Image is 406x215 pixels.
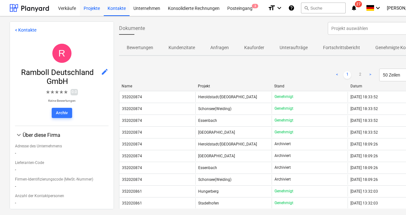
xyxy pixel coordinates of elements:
p: Unteraufträge [280,44,308,51]
span: Hungerberg [198,189,219,194]
div: 352020874 [122,142,142,146]
p: Anfragen [210,44,229,51]
p: Archiviert [274,153,291,159]
div: - [15,167,109,174]
div: 352020874 [122,118,142,123]
p: Bewertungen [127,44,153,51]
i: format_size [268,4,275,12]
button: Archiv [52,108,72,118]
p: Genehmigt [274,200,293,206]
div: Chat-Widget [374,184,406,215]
span: ★ [59,88,64,96]
span: ★ [46,88,50,96]
i: notifications [351,4,357,12]
i: keyboard_arrow_down [275,4,283,12]
span: Loßburg [198,130,235,135]
p: Archiviert [274,177,291,182]
span: search [304,5,309,11]
a: Page 2 [356,71,364,79]
div: Firmen-Identifizierungscode (MwSt.-Nummer) [15,174,109,184]
a: < Kontakte [15,27,36,33]
div: - [15,151,109,158]
div: Über diese Firma [23,132,109,138]
div: [DATE] 18:09:26 [350,177,378,182]
p: Genehmigt [274,94,293,100]
button: Suche [301,3,346,13]
div: [DATE] 18:09:26 [350,166,378,170]
div: - [15,184,109,191]
p: Archiviert [274,165,291,170]
span: Stadelhofen [198,201,219,205]
p: Genehmigt [274,130,293,135]
a: Page 1 is your current page [343,71,351,79]
span: Schonsee(Weiding) [198,177,231,182]
span: ★ [55,88,59,96]
span: 27 [355,1,362,7]
div: Adresse des Unternehmens [15,141,109,151]
span: 3 [252,4,258,8]
div: [DATE] 18:33:52 [350,118,378,123]
p: Fortschrittsbericht [323,44,360,51]
span: Loßburg [198,154,235,158]
div: [DATE] 18:33:52 [350,95,378,99]
div: Anzahl der Kontaktpersonen [15,191,109,201]
div: 352020874 [122,166,142,170]
div: Projekt [198,84,269,88]
span: Heroldstadt/Laichingen [198,95,257,99]
div: [DATE] 18:09:26 [350,154,378,158]
p: Archiviert [274,141,291,147]
span: Heroldstadt/Laichingen [198,142,257,146]
span: Schonsee(Weiding) [198,107,231,111]
div: [DATE] 13:32:03 [350,189,378,194]
div: [DATE] 13:32:03 [350,201,378,205]
div: 352020874 [122,177,142,182]
p: Genehmigt [274,189,293,194]
span: R [58,48,65,58]
div: Lieferanten-Code [15,158,109,167]
span: ★ [50,88,55,96]
span: edit [101,68,109,76]
div: - [15,201,109,208]
p: Kauforder [244,44,264,51]
i: keyboard_arrow_down [374,4,382,12]
div: 352020861 [122,201,142,205]
iframe: Chat Widget [374,184,406,215]
div: [DATE] 18:33:52 [350,130,378,135]
a: Next page [366,71,374,79]
span: Dokumente [119,25,145,32]
div: 352020874 [122,107,142,111]
div: Über diese Firma [15,131,109,139]
i: Wissensbasis [288,4,295,12]
div: Name [122,84,193,88]
p: Keine Bewertungen [46,99,78,103]
div: 352020874 [122,95,142,99]
p: Genehmigt [274,106,293,111]
span: 0.0 [71,89,78,95]
div: [DATE] 18:09:26 [350,142,378,146]
p: Kundenzitate [169,44,195,51]
p: Genehmigt [274,118,293,123]
span: keyboard_arrow_down [15,131,23,139]
div: 352020874 [122,154,142,158]
div: Ramboll [52,44,71,63]
span: Essenbach [198,166,217,170]
div: Stand [274,84,345,88]
span: Essenbach [198,118,217,123]
a: Previous page [333,71,341,79]
div: 352020874 [122,130,142,135]
div: 352020861 [122,189,142,194]
span: Ramboll Deutschland GmbH [15,68,101,86]
span: ★ [64,88,68,96]
div: [DATE] 18:33:52 [350,107,378,111]
div: Archiv [56,109,68,117]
